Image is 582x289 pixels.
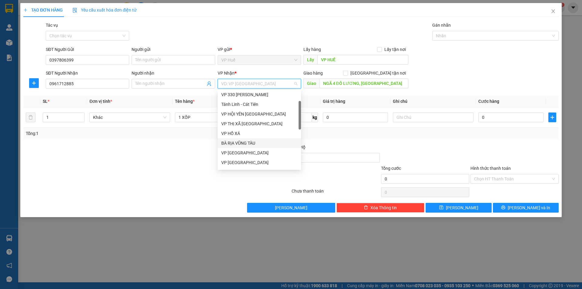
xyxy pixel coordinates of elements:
span: delete [364,205,368,210]
span: plus [23,8,28,12]
span: Đơn vị tính [89,99,112,104]
div: VP THỊ XÃ [GEOGRAPHIC_DATA] [221,120,297,127]
div: Chưa thanh toán [291,188,380,198]
div: Người gửi [132,46,215,53]
span: Thu Hộ [292,145,306,150]
div: VP 330 [PERSON_NAME] [221,91,297,98]
span: Tổng cước [381,166,401,171]
span: [PERSON_NAME] [275,204,307,211]
div: BÀ RỊA VŨNG TÀU [221,140,297,146]
input: Dọc đường [317,55,408,65]
span: [GEOGRAPHIC_DATA] tận nơi [348,70,408,76]
span: [PERSON_NAME] [446,204,478,211]
div: Tánh Linh - Cát Tiên [221,101,297,108]
div: VP Quảng Bình [218,158,301,167]
span: close [551,9,556,14]
span: Lấy hàng [303,47,321,52]
span: VP Huế [221,55,297,65]
span: Tên hàng [175,99,195,104]
button: printer[PERSON_NAME] và In [493,203,559,213]
input: Dọc đường [319,79,408,88]
span: Giao hàng [303,71,323,76]
button: plus [29,78,39,88]
span: user-add [207,81,212,86]
div: Tổng: 1 [26,130,225,137]
div: VP HỘI YÊN HẢI LĂNG [218,109,301,119]
div: VP HỒ XÁ [218,129,301,138]
div: VP Lao Bảo [218,167,301,177]
div: Người nhận [132,70,215,76]
span: Cước hàng [478,99,499,104]
span: SL [43,99,48,104]
span: Giao [303,79,319,88]
button: Close [545,3,562,20]
button: delete [26,113,35,122]
div: VP [GEOGRAPHIC_DATA] [221,150,297,156]
label: Tác vụ [46,23,58,28]
span: TẠO ĐƠN HÀNG [23,8,63,12]
input: Ghi Chú [393,113,473,122]
img: icon [72,8,77,13]
span: [PERSON_NAME] và In [508,204,550,211]
div: SĐT Người Gửi [46,46,129,53]
div: VP THỊ XÃ QUẢNG TRỊ [218,119,301,129]
label: Gán nhãn [432,23,451,28]
button: [PERSON_NAME] [247,203,335,213]
span: kg [312,113,318,122]
button: save[PERSON_NAME] [426,203,491,213]
span: plus [549,115,556,120]
div: SĐT Người Nhận [46,70,129,76]
span: printer [501,205,505,210]
span: VP Nhận [218,71,235,76]
div: BÀ RỊA VŨNG TÀU [218,138,301,148]
span: Giá trị hàng [323,99,345,104]
div: VP gửi [218,46,301,53]
div: VP Đà Nẵng [218,148,301,158]
span: Lấy [303,55,317,65]
div: VP HỒ XÁ [221,130,297,137]
button: deleteXóa Thông tin [336,203,425,213]
th: Ghi chú [390,96,476,107]
div: VP 330 Lê Duẫn [218,90,301,99]
div: VP [GEOGRAPHIC_DATA] [221,159,297,166]
span: save [439,205,443,210]
div: VP HỘI YÊN [GEOGRAPHIC_DATA] [221,111,297,117]
input: 0 [323,113,388,122]
label: Hình thức thanh toán [470,166,511,171]
span: plus [29,81,38,86]
div: Tánh Linh - Cát Tiên [218,99,301,109]
span: Lấy tận nơi [382,46,408,53]
span: Xóa Thông tin [370,204,397,211]
span: Yêu cầu xuất hóa đơn điện tử [72,8,136,12]
span: Khác [93,113,166,122]
button: plus [548,113,556,122]
input: VD: Bàn, Ghế [175,113,256,122]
